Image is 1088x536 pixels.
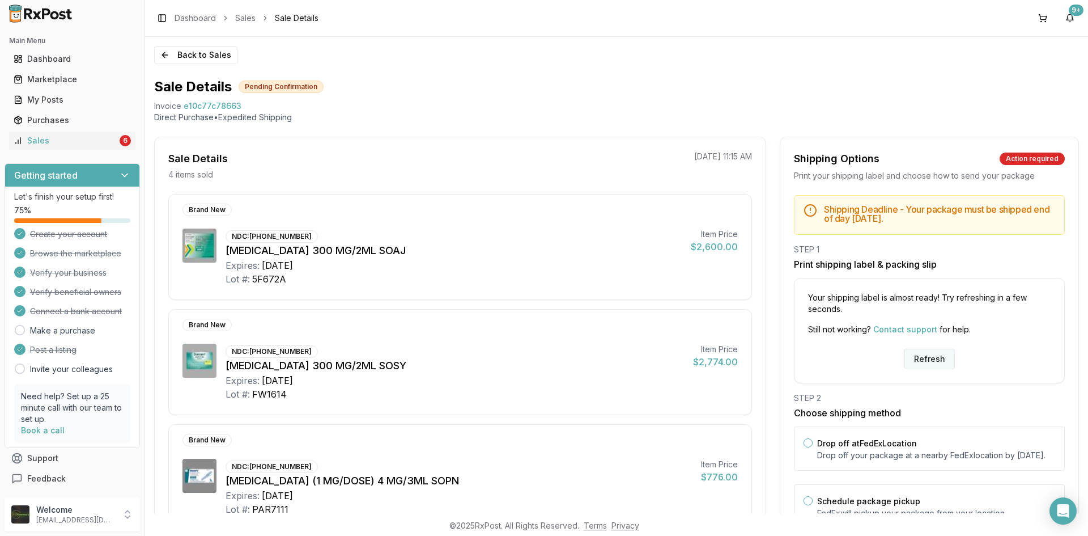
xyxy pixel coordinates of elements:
h5: Shipping Deadline - Your package must be shipped end of day [DATE] . [824,205,1055,223]
button: Feedback [5,469,140,489]
div: Invoice [154,100,181,112]
a: Make a purchase [30,325,95,336]
div: My Posts [14,94,131,105]
div: Action required [1000,153,1065,165]
span: e10c77c78663 [184,100,241,112]
button: Purchases [5,111,140,129]
div: Print your shipping label and choose how to send your package [794,170,1065,182]
div: [MEDICAL_DATA] 300 MG/2ML SOAJ [226,243,682,259]
img: RxPost Logo [5,5,77,23]
div: $2,774.00 [693,355,738,369]
div: PAR7111 [252,503,288,516]
div: 9+ [1069,5,1083,16]
span: 75 % [14,205,31,216]
div: Brand New [182,204,232,216]
p: Still not working? for help. [808,324,1051,335]
div: Pending Confirmation [239,81,324,93]
a: Privacy [611,521,639,530]
div: Purchases [14,115,131,126]
div: Shipping Options [794,151,879,167]
button: 9+ [1061,9,1079,27]
div: 6 [120,135,131,146]
a: Purchases [9,110,135,130]
div: FW1614 [252,387,287,401]
button: Marketplace [5,70,140,88]
div: Expires: [226,259,260,272]
div: Expires: [226,489,260,503]
img: Dupixent 300 MG/2ML SOAJ [182,229,216,263]
img: Dupixent 300 MG/2ML SOSY [182,344,216,378]
button: Refresh [904,349,955,369]
p: Drop off your package at a nearby FedEx location by [DATE] . [817,450,1055,461]
h3: Getting started [14,168,78,182]
nav: breadcrumb [175,12,318,24]
p: [DATE] 11:15 AM [694,151,752,162]
span: Connect a bank account [30,306,122,317]
div: Lot #: [226,387,250,401]
div: $776.00 [701,470,738,484]
p: Your shipping label is almost ready! Try refreshing in a few seconds. [808,292,1051,315]
div: [MEDICAL_DATA] (1 MG/DOSE) 4 MG/3ML SOPN [226,473,692,489]
a: Sales [235,12,256,24]
a: Dashboard [9,49,135,69]
h3: Print shipping label & packing slip [794,258,1065,271]
div: NDC: [PHONE_NUMBER] [226,461,318,473]
div: Item Price [691,229,738,240]
span: Post a listing [30,344,76,356]
span: Verify beneficial owners [30,286,121,298]
button: Sales6 [5,132,140,150]
div: Sale Details [168,151,228,167]
a: Terms [584,521,607,530]
div: Item Price [693,344,738,355]
span: Browse the marketplace [30,248,121,259]
a: Marketplace [9,69,135,90]
div: [DATE] [262,489,293,503]
div: [MEDICAL_DATA] 300 MG/2ML SOSY [226,358,684,374]
a: Dashboard [175,12,216,24]
span: Create your account [30,229,107,240]
button: Support [5,448,140,469]
img: User avatar [11,505,29,524]
button: My Posts [5,91,140,109]
button: Back to Sales [154,46,237,64]
img: Ozempic (1 MG/DOSE) 4 MG/3ML SOPN [182,459,216,493]
div: Brand New [182,319,232,331]
div: $2,600.00 [691,240,738,254]
p: Need help? Set up a 25 minute call with our team to set up. [21,391,124,425]
span: Feedback [27,473,66,484]
div: Sales [14,135,117,146]
h2: Main Menu [9,36,135,45]
h1: Sale Details [154,78,232,96]
span: Sale Details [275,12,318,24]
div: Item Price [701,459,738,470]
div: Lot #: [226,503,250,516]
div: STEP 1 [794,244,1065,255]
p: FedEx will pickup your package from your location. [817,508,1055,519]
label: Schedule package pickup [817,496,920,506]
div: Brand New [182,434,232,446]
label: Drop off at FedEx Location [817,438,917,448]
h3: Choose shipping method [794,406,1065,420]
p: Direct Purchase • Expedited Shipping [154,112,1079,123]
div: NDC: [PHONE_NUMBER] [226,230,318,243]
a: Book a call [21,425,65,435]
div: Expires: [226,374,260,387]
a: My Posts [9,90,135,110]
a: Sales6 [9,130,135,151]
div: Dashboard [14,53,131,65]
p: Let's finish your setup first! [14,191,130,202]
div: STEP 2 [794,392,1065,404]
div: [DATE] [262,374,293,387]
a: Invite your colleagues [30,364,113,375]
span: Verify your business [30,267,107,278]
div: 5F672A [252,272,286,286]
button: Dashboard [5,50,140,68]
div: Marketplace [14,74,131,85]
div: [DATE] [262,259,293,272]
p: 4 items sold [168,169,213,180]
div: Open Intercom Messenger [1049,497,1077,525]
div: Lot #: [226,272,250,286]
p: [EMAIL_ADDRESS][DOMAIN_NAME] [36,516,115,525]
div: NDC: [PHONE_NUMBER] [226,345,318,358]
